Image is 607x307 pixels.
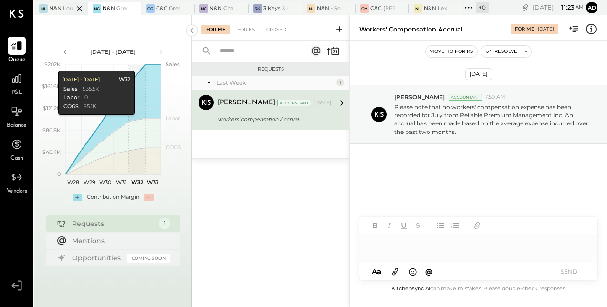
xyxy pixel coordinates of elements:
[216,79,334,87] div: Last Week
[0,168,33,196] a: Vendors
[84,94,88,102] div: 0
[115,179,126,185] text: W31
[63,85,78,93] div: Sales
[307,4,315,13] div: N-
[449,94,482,101] div: Accountant
[63,103,79,111] div: COGS
[131,179,143,185] text: W32
[57,171,61,177] text: 0
[84,103,96,111] div: $5.1K
[7,122,27,130] span: Balance
[73,48,154,56] div: [DATE] - [DATE]
[103,5,127,12] div: N&N Greenville, LLC
[159,218,170,229] div: 1
[394,93,445,101] span: [PERSON_NAME]
[424,5,448,12] div: N&N Lexington, LLC
[72,253,123,263] div: Opportunities
[262,25,291,34] div: Closed
[398,219,410,232] button: Underline
[83,85,99,93] div: $35.5K
[414,4,422,13] div: NL
[119,76,130,83] div: W32
[8,56,26,64] span: Queue
[383,219,396,232] button: Italic
[144,194,154,201] div: -
[218,98,275,108] div: [PERSON_NAME]
[42,149,61,155] text: $40.4K
[0,70,33,97] a: P&L
[201,25,230,34] div: For Me
[7,187,27,196] span: Vendors
[63,94,80,102] div: Labor
[317,5,341,12] div: N&N - Senoia & Corporate
[359,25,463,34] div: workers' compensation Accrual
[63,76,100,83] div: [DATE] - [DATE]
[434,219,447,232] button: Unordered List
[72,219,154,228] div: Requests
[394,103,589,136] p: Please note that no workers' compensation expense has been recorded for July from Reliable Premiu...
[73,194,82,201] div: +
[0,102,33,130] a: Balance
[39,4,48,13] div: NL
[83,179,95,185] text: W29
[199,4,208,13] div: NC
[197,66,345,72] div: Requests
[370,5,395,12] div: C&C [PERSON_NAME] LLC
[515,26,534,32] div: For Me
[476,2,489,13] div: + 0
[10,154,23,163] span: Cash
[263,5,288,12] div: 3 Keys & Company
[49,5,73,12] div: N&N Louisville, LLC
[43,105,61,112] text: $121.2K
[426,46,477,57] button: Move to for ks
[471,219,483,232] button: Add URL
[127,254,170,263] div: Coming Soon
[99,179,111,185] text: W30
[232,25,260,34] div: For KS
[377,267,381,276] span: a
[44,61,61,68] text: $202K
[485,93,505,101] span: 7:50 AM
[166,61,180,68] text: Sales
[425,267,433,276] span: @
[533,3,584,12] div: [DATE]
[369,219,381,232] button: Bold
[0,135,33,163] a: Cash
[586,2,597,13] button: ad
[166,115,180,122] text: Labor
[209,5,234,12] div: N&N Chattanooga, LLC
[550,265,588,278] button: SEND
[42,83,61,90] text: $161.6K
[412,219,424,232] button: Strikethrough
[449,219,461,232] button: Ordered List
[166,144,181,151] text: COGS
[336,79,344,86] div: 1
[369,266,384,277] button: Aa
[481,46,521,57] button: Resolve
[360,4,369,13] div: CM
[277,100,311,106] div: Accountant
[11,89,22,97] span: P&L
[538,26,554,32] div: [DATE]
[218,114,329,124] div: workers' compensation Accrual
[87,194,139,201] div: Contribution Margin
[521,2,530,12] div: copy link
[422,266,436,277] button: @
[146,4,155,13] div: CG
[67,179,79,185] text: W28
[253,4,262,13] div: 3K
[465,68,492,80] div: [DATE]
[0,37,33,64] a: Queue
[147,179,158,185] text: W33
[72,236,166,246] div: Mentions
[156,5,180,12] div: C&C Greenville Main, LLC
[314,99,332,107] div: [DATE]
[576,4,584,10] span: am
[93,4,101,13] div: NG
[555,3,574,12] span: 11 : 23
[42,127,61,133] text: $80.8K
